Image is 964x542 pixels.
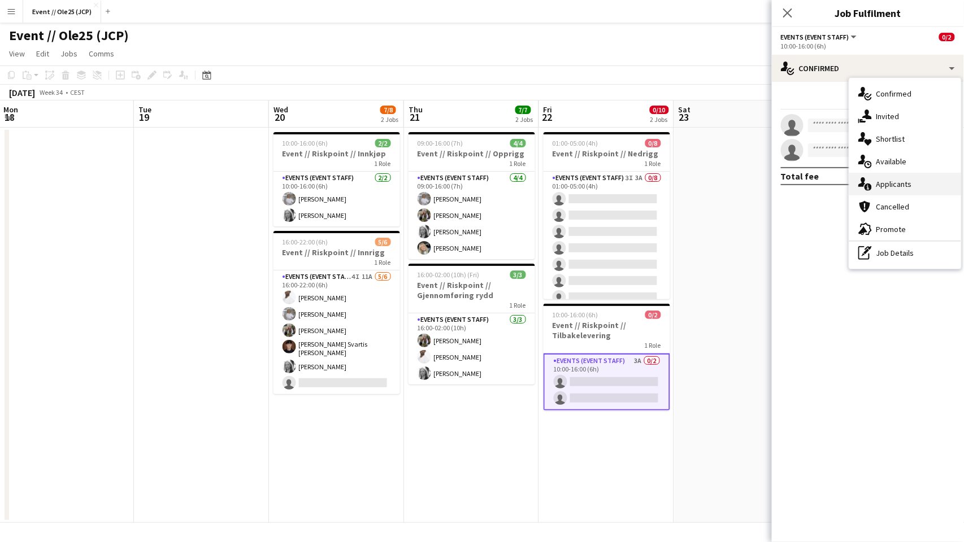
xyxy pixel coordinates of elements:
[515,106,531,114] span: 7/7
[542,111,553,124] span: 22
[645,311,661,319] span: 0/2
[544,132,670,299] app-job-card: 01:00-05:00 (4h)0/8Event // Riskpoint // Nedrigg1 RoleEvents (Event Staff)3I3A0/801:00-05:00 (4h)
[37,88,66,97] span: Week 34
[409,264,535,384] app-job-card: 16:00-02:00 (10h) (Fri)3/3Event // Riskpoint // Gjennomføring rydd1 RoleEvents (Event Staff)3/316...
[5,46,29,61] a: View
[781,42,955,50] div: 10:00-16:00 (6h)
[137,111,151,124] span: 19
[679,104,691,115] span: Sat
[407,111,423,124] span: 21
[36,49,49,59] span: Edit
[273,231,400,394] app-job-card: 16:00-22:00 (6h)5/6Event // Riskpoint // Innrigg1 RoleEvents (Event Staff)4I11A5/616:00-22:00 (6h...
[89,49,114,59] span: Comms
[645,159,661,168] span: 1 Role
[9,49,25,59] span: View
[849,105,961,128] div: Invited
[60,49,77,59] span: Jobs
[9,87,35,98] div: [DATE]
[9,27,129,44] h1: Event // Ole25 (JCP)
[544,148,670,159] h3: Event // Riskpoint // Nedrigg
[781,33,849,41] span: Events (Event Staff)
[375,238,391,246] span: 5/6
[70,88,85,97] div: CEST
[553,139,598,147] span: 01:00-05:00 (4h)
[544,353,670,410] app-card-role: Events (Event Staff)3A0/210:00-16:00 (6h)
[849,173,961,195] div: Applicants
[650,106,669,114] span: 0/10
[544,104,553,115] span: Fri
[544,172,670,325] app-card-role: Events (Event Staff)3I3A0/801:00-05:00 (4h)
[677,111,691,124] span: 23
[510,270,526,279] span: 3/3
[418,139,463,147] span: 09:00-16:00 (7h)
[273,132,400,226] app-job-card: 10:00-16:00 (6h)2/2Event // Riskpoint // Innkjøp1 RoleEvents (Event Staff)2/210:00-16:00 (6h)[PER...
[849,195,961,218] div: Cancelled
[544,304,670,410] app-job-card: 10:00-16:00 (6h)0/2Event // Riskpoint // Tilbakelevering1 RoleEvents (Event Staff)3A0/210:00-16:0...
[849,242,961,264] div: Job Details
[375,258,391,266] span: 1 Role
[939,33,955,41] span: 0/2
[2,111,18,124] span: 18
[273,247,400,257] h3: Event // Riskpoint // Innrigg
[849,128,961,150] div: Shortlist
[138,104,151,115] span: Tue
[418,270,480,279] span: 16:00-02:00 (10h) (Fri)
[273,148,400,159] h3: Event // Riskpoint // Innkjøp
[772,6,964,20] h3: Job Fulfilment
[375,159,391,168] span: 1 Role
[409,172,535,259] app-card-role: Events (Event Staff)4/409:00-16:00 (7h)[PERSON_NAME][PERSON_NAME][PERSON_NAME][PERSON_NAME]
[283,238,328,246] span: 16:00-22:00 (6h)
[283,139,328,147] span: 10:00-16:00 (6h)
[409,148,535,159] h3: Event // Riskpoint // Opprigg
[375,139,391,147] span: 2/2
[781,171,819,182] div: Total fee
[645,139,661,147] span: 0/8
[84,46,119,61] a: Comms
[516,115,533,124] div: 2 Jobs
[32,46,54,61] a: Edit
[510,159,526,168] span: 1 Role
[273,172,400,226] app-card-role: Events (Event Staff)2/210:00-16:00 (6h)[PERSON_NAME][PERSON_NAME]
[781,33,858,41] button: Events (Event Staff)
[772,55,964,82] div: Confirmed
[3,104,18,115] span: Mon
[849,82,961,105] div: Confirmed
[409,313,535,384] app-card-role: Events (Event Staff)3/316:00-02:00 (10h)[PERSON_NAME][PERSON_NAME][PERSON_NAME]
[544,320,670,340] h3: Event // Riskpoint // Tilbakelevering
[380,106,396,114] span: 7/8
[645,341,661,349] span: 1 Role
[553,311,598,319] span: 10:00-16:00 (6h)
[409,104,423,115] span: Thu
[272,111,288,124] span: 20
[849,150,961,173] div: Available
[381,115,398,124] div: 2 Jobs
[409,280,535,300] h3: Event // Riskpoint // Gjennomføring rydd
[849,218,961,241] div: Promote
[510,301,526,309] span: 1 Role
[273,270,400,394] app-card-role: Events (Event Staff)4I11A5/616:00-22:00 (6h)[PERSON_NAME][PERSON_NAME][PERSON_NAME][PERSON_NAME] ...
[409,132,535,259] app-job-card: 09:00-16:00 (7h)4/4Event // Riskpoint // Opprigg1 RoleEvents (Event Staff)4/409:00-16:00 (7h)[PER...
[56,46,82,61] a: Jobs
[23,1,101,23] button: Event // Ole25 (JCP)
[650,115,668,124] div: 2 Jobs
[510,139,526,147] span: 4/4
[273,104,288,115] span: Wed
